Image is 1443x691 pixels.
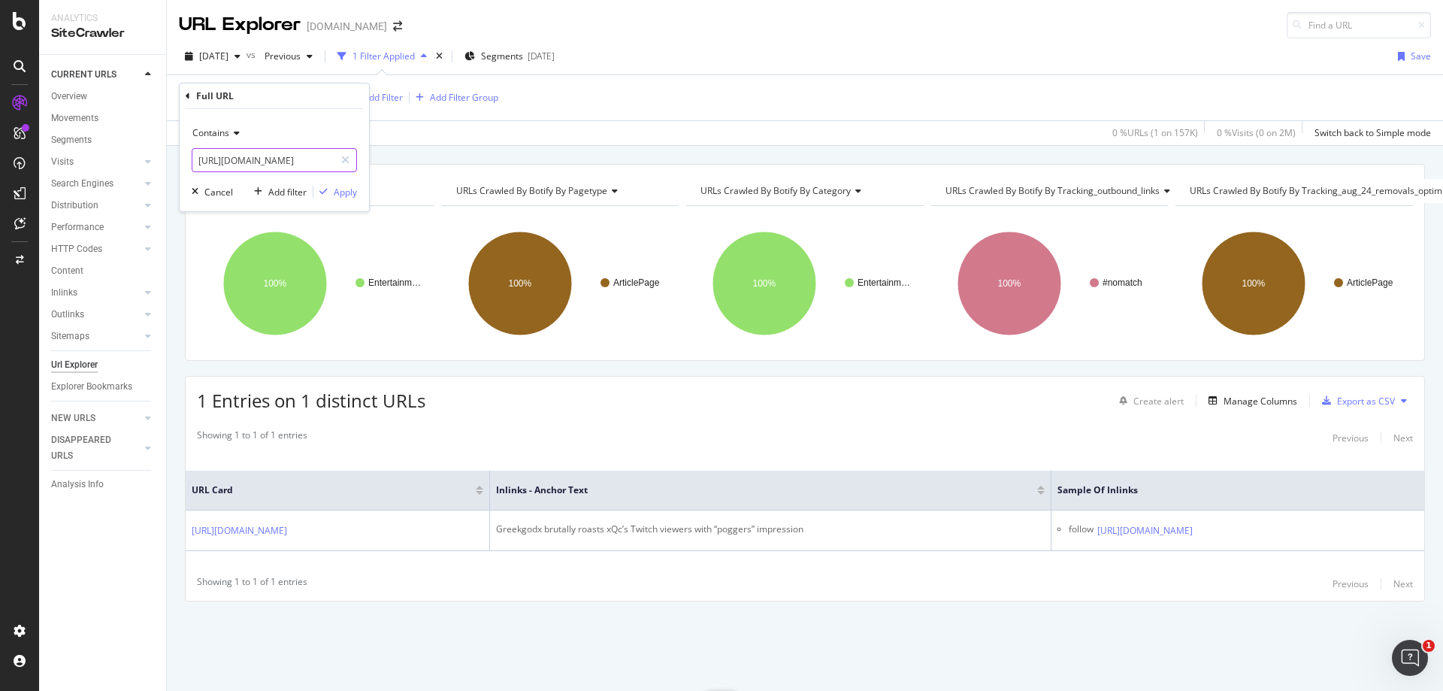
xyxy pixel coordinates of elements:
button: Next [1393,429,1413,447]
a: Outlinks [51,307,141,323]
div: Sitemaps [51,329,89,344]
div: Create alert [1133,395,1184,408]
span: Segments [481,50,523,62]
a: [URL][DOMAIN_NAME] [1097,523,1193,538]
span: vs [247,48,259,61]
div: Cancel [204,186,233,199]
span: URLs Crawled By Botify By category [700,184,851,197]
a: NEW URLS [51,411,141,426]
input: Find a URL [1287,12,1431,38]
button: Save [1392,44,1431,68]
a: Analysis Info [51,477,156,492]
a: CURRENT URLS [51,67,141,83]
a: Visits [51,154,141,170]
div: CURRENT URLS [51,67,116,83]
div: Previous [1333,432,1369,444]
div: arrow-right-arrow-left [393,21,402,32]
div: 1 Filter Applied [352,50,415,62]
svg: A chart. [1175,218,1413,349]
span: URL Card [192,483,472,497]
a: Movements [51,111,156,126]
button: Switch back to Simple mode [1308,121,1431,145]
div: Export as CSV [1337,395,1395,408]
h4: URLs Crawled By Botify By tracking_outbound_links [942,179,1182,203]
button: Apply [313,184,357,199]
button: Next [1393,575,1413,593]
button: Add Filter Group [410,89,498,107]
text: ArticlePage [1347,277,1393,288]
span: URLs Crawled By Botify By pagetype [456,184,607,197]
div: [DOMAIN_NAME] [307,19,387,34]
div: Search Engines [51,176,113,192]
div: Explorer Bookmarks [51,379,132,395]
div: Segments [51,132,92,148]
div: Add Filter [363,91,403,104]
button: Previous [1333,429,1369,447]
div: Next [1393,432,1413,444]
div: Next [1393,577,1413,590]
div: NEW URLS [51,411,95,426]
div: Full URL [196,89,234,102]
button: Manage Columns [1202,392,1297,410]
div: Analytics [51,12,154,25]
button: Previous [259,44,319,68]
div: follow [1069,523,1094,538]
button: Add Filter [343,89,403,107]
button: Export as CSV [1316,389,1395,413]
span: Contains [192,126,229,139]
svg: A chart. [442,218,679,349]
text: 100% [997,278,1021,289]
div: Performance [51,220,104,235]
a: DISAPPEARED URLS [51,432,141,464]
a: Search Engines [51,176,141,192]
button: Segments[DATE] [458,44,561,68]
text: ArticlePage [613,277,660,288]
text: 100% [1242,278,1266,289]
div: Showing 1 to 1 of 1 entries [197,575,307,593]
span: URLs Crawled By Botify By tracking_outbound_links [945,184,1160,197]
button: [DATE] [179,44,247,68]
div: Url Explorer [51,357,98,373]
div: Save [1411,50,1431,62]
div: SiteCrawler [51,25,154,42]
a: Performance [51,220,141,235]
div: Content [51,263,83,279]
div: Overview [51,89,87,105]
text: 100% [508,278,531,289]
div: Movements [51,111,98,126]
div: times [433,49,446,64]
svg: A chart. [197,218,434,349]
div: Greekgodx brutally roasts xQc’s Twitch viewers with “poggers” impression [496,523,1045,536]
a: HTTP Codes [51,241,141,257]
a: Distribution [51,198,141,214]
div: Add filter [268,186,307,199]
div: A chart. [931,218,1169,349]
div: Switch back to Simple mode [1314,126,1431,139]
text: 100% [264,278,287,289]
a: Url Explorer [51,357,156,373]
div: [DATE] [528,50,555,62]
text: Entertainm… [858,277,910,288]
button: 1 Filter Applied [331,44,433,68]
div: Apply [334,186,357,199]
text: Entertainm… [368,277,421,288]
a: Inlinks [51,285,141,301]
div: URL Explorer [179,12,301,38]
a: [URL][DOMAIN_NAME] [192,523,287,538]
div: Previous [1333,577,1369,590]
a: Content [51,263,156,279]
div: DISAPPEARED URLS [51,432,127,464]
div: Distribution [51,198,98,214]
div: Add Filter Group [430,91,498,104]
svg: A chart. [686,218,924,349]
iframe: Intercom live chat [1392,640,1428,676]
div: Inlinks [51,285,77,301]
div: 0 % Visits ( 0 on 2M ) [1217,126,1296,139]
text: 100% [753,278,776,289]
div: Analysis Info [51,477,104,492]
h4: URLs Crawled By Botify By pagetype [453,179,666,203]
button: Add filter [248,184,307,199]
